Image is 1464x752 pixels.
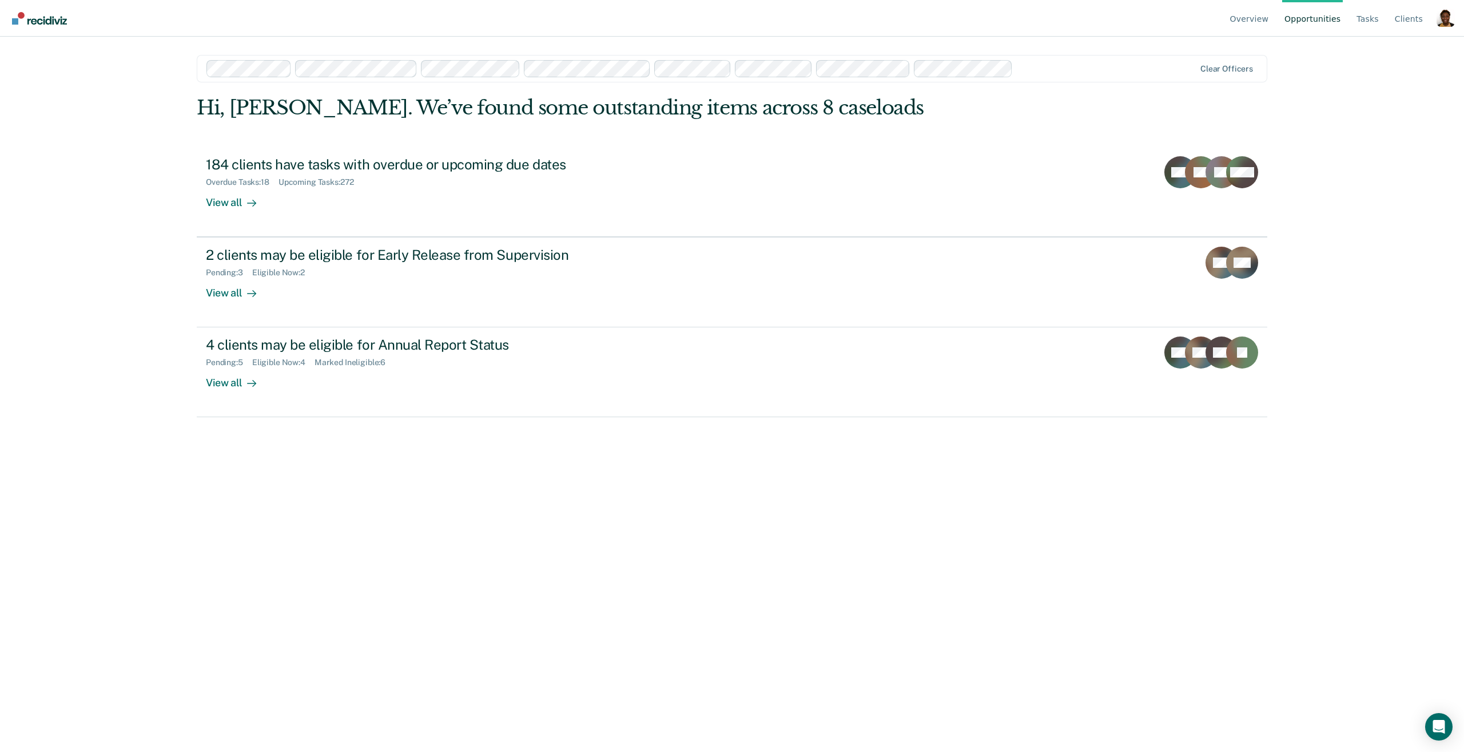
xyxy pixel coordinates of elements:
div: View all [206,278,270,300]
a: 4 clients may be eligible for Annual Report StatusPending:5Eligible Now:4Marked Ineligible:6View all [197,327,1267,417]
div: Eligible Now : 2 [252,268,314,278]
div: Overdue Tasks : 18 [206,177,279,187]
a: 184 clients have tasks with overdue or upcoming due datesOverdue Tasks:18Upcoming Tasks:272View all [197,147,1267,237]
div: View all [206,187,270,209]
div: Pending : 3 [206,268,252,278]
div: Open Intercom Messenger [1425,713,1453,741]
div: 2 clients may be eligible for Early Release from Supervision [206,247,607,263]
div: Upcoming Tasks : 272 [279,177,364,187]
button: Profile dropdown button [1437,9,1455,27]
a: 2 clients may be eligible for Early Release from SupervisionPending:3Eligible Now:2View all [197,237,1267,327]
div: Hi, [PERSON_NAME]. We’ve found some outstanding items across 8 caseloads [197,96,1053,120]
div: Pending : 5 [206,358,252,367]
div: 184 clients have tasks with overdue or upcoming due dates [206,156,607,173]
div: Marked Ineligible : 6 [315,358,395,367]
img: Recidiviz [12,12,67,25]
div: 4 clients may be eligible for Annual Report Status [206,337,607,353]
div: Clear officers [1200,64,1253,74]
div: Eligible Now : 4 [252,358,315,367]
div: View all [206,367,270,390]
